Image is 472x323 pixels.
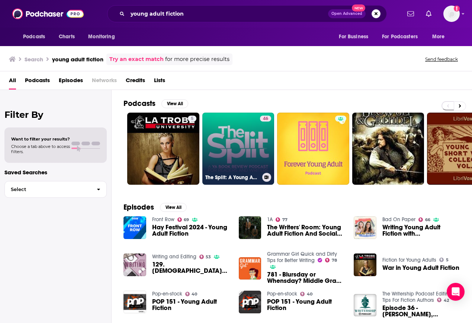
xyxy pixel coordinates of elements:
[427,30,454,44] button: open menu
[123,253,146,276] img: 129. LGBTQIA+ and Young Adult Fiction
[152,261,230,274] a: 129. LGBTQIA+ and Young Adult Fiction
[382,305,460,317] a: Episode 36 - Crystal, Young Adult Fiction Critique
[443,6,460,22] span: Logged in as ebolden
[404,7,417,20] a: Show notifications dropdown
[331,12,362,16] span: Open Advanced
[423,7,434,20] a: Show notifications dropdown
[425,218,430,222] span: 66
[377,30,428,44] button: open menu
[152,224,230,237] a: Hay Festival 2024 - Young Adult Fiction
[300,292,312,296] a: 40
[192,293,197,296] span: 40
[325,258,337,262] a: 78
[154,74,165,90] a: Lists
[18,30,55,44] button: open menu
[83,30,124,44] button: open menu
[12,7,84,21] img: Podchaser - Follow, Share and Rate Podcasts
[23,32,45,42] span: Podcasts
[446,258,449,262] span: 5
[123,203,154,212] h2: Episodes
[126,74,145,90] a: Credits
[206,255,211,259] span: 53
[184,218,189,222] span: 69
[267,216,273,223] a: 1A
[152,253,196,260] a: Writing and Editing
[339,32,368,42] span: For Business
[334,30,378,44] button: open menu
[439,258,449,262] a: 5
[239,216,261,239] img: The Writers' Room: Young Adult Fiction And Social Media
[432,32,445,42] span: More
[107,5,387,22] div: Search podcasts, credits, & more...
[9,74,16,90] a: All
[382,305,460,317] span: Episode 36 - [PERSON_NAME], [PERSON_NAME] Adult Fiction Critique
[127,113,199,185] a: 5
[354,253,376,276] a: War in Young Adult Fiction
[161,99,188,108] button: View All
[4,181,107,198] button: Select
[307,293,312,296] span: 40
[354,216,376,239] img: Writing Young Adult Fiction with Jessica Goodman
[5,187,91,192] span: Select
[382,224,460,237] span: Writing Young Adult Fiction with [PERSON_NAME]
[382,291,452,303] a: The Writership Podcast Editing Tips For Fiction Authors
[123,99,188,108] a: PodcastsView All
[165,55,229,64] span: for more precise results
[59,74,83,90] a: Episodes
[177,217,189,222] a: 69
[328,9,366,18] button: Open AdvancedNew
[354,294,376,317] img: Episode 36 - Crystal, Young Adult Fiction Critique
[418,217,430,222] a: 66
[276,217,288,222] a: 77
[123,216,146,239] img: Hay Festival 2024 - Young Adult Fiction
[123,291,146,313] img: POP 151 - Young Adult Fiction
[263,115,268,123] span: 46
[382,257,436,263] a: Fiction for Young Adults
[54,30,79,44] a: Charts
[191,115,193,123] span: 5
[267,291,297,297] a: Pop-en-stock
[160,203,187,212] button: View All
[382,265,459,271] a: War in Young Adult Fiction
[188,116,196,122] a: 5
[267,271,345,284] a: 781 - Blursday or Whensday? Middle Grade Versus Young Adult Fiction
[11,144,70,154] span: Choose a tab above to access filters.
[454,6,460,12] svg: Add a profile image
[185,292,198,296] a: 40
[25,74,50,90] a: Podcasts
[123,99,155,108] h2: Podcasts
[444,299,449,302] span: 42
[123,203,187,212] a: EpisodesView All
[11,136,70,142] span: Want to filter your results?
[152,298,230,311] a: POP 151 - Young Adult Fiction
[282,218,288,222] span: 77
[202,113,274,185] a: 46The Split: A Young Adult Book Review Podcast for Readers and Writers
[25,56,43,63] h3: Search
[239,257,261,280] img: 781 - Blursday or Whensday? Middle Grade Versus Young Adult Fiction
[205,174,259,181] h3: The Split: A Young Adult Book Review Podcast for Readers and Writers
[59,32,75,42] span: Charts
[152,291,182,297] a: Pop-en-stock
[4,109,107,120] h2: Filter By
[267,298,345,311] a: POP 151 - Young Adult Fiction
[239,291,261,313] a: POP 151 - Young Adult Fiction
[52,56,103,63] h3: young adult fiction
[128,8,328,20] input: Search podcasts, credits, & more...
[267,251,337,264] a: Grammar Girl Quick and Dirty Tips for Better Writing
[92,74,117,90] span: Networks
